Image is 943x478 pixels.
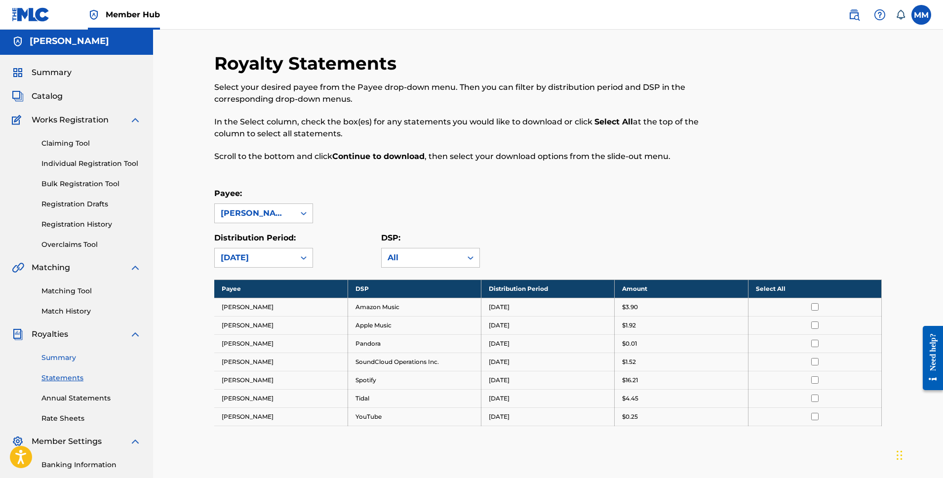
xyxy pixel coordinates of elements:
p: Scroll to the bottom and click , then select your download options from the slide-out menu. [214,151,728,162]
strong: Select All [594,117,633,126]
img: Accounts [12,36,24,47]
img: Royalties [12,328,24,340]
a: Banking Information [41,460,141,470]
p: $0.25 [622,412,638,421]
img: Catalog [12,90,24,102]
h5: MICHELLE MONTEVERDE [30,36,109,47]
a: Public Search [844,5,864,25]
a: SummarySummary [12,67,72,79]
img: Member Settings [12,436,24,447]
div: Notifications [896,10,905,20]
td: [DATE] [481,389,615,407]
a: Registration Drafts [41,199,141,209]
a: Individual Registration Tool [41,159,141,169]
p: Select your desired payee from the Payee drop-down menu. Then you can filter by distribution peri... [214,81,728,105]
span: Member Settings [32,436,102,447]
td: [DATE] [481,407,615,426]
img: Top Rightsholder [88,9,100,21]
p: $0.01 [622,339,637,348]
td: Tidal [348,389,481,407]
img: Summary [12,67,24,79]
th: DSP [348,279,481,298]
div: User Menu [911,5,931,25]
td: Pandora [348,334,481,353]
div: Help [870,5,890,25]
p: $16.21 [622,376,638,385]
h2: Royalty Statements [214,52,401,75]
td: Apple Music [348,316,481,334]
img: Matching [12,262,24,274]
div: Drag [897,440,903,470]
th: Payee [214,279,348,298]
iframe: Chat Widget [894,431,943,478]
a: Rate Sheets [41,413,141,424]
span: Summary [32,67,72,79]
a: Matching Tool [41,286,141,296]
p: In the Select column, check the box(es) for any statements you would like to download or click at... [214,116,728,140]
a: Statements [41,373,141,383]
td: [PERSON_NAME] [214,371,348,389]
td: SoundCloud Operations Inc. [348,353,481,371]
td: [PERSON_NAME] [214,389,348,407]
div: [DATE] [221,252,289,264]
img: expand [129,328,141,340]
a: Bulk Registration Tool [41,179,141,189]
img: expand [129,114,141,126]
td: Amazon Music [348,298,481,316]
td: YouTube [348,407,481,426]
img: Works Registration [12,114,25,126]
span: Member Hub [106,9,160,20]
td: [PERSON_NAME] [214,298,348,316]
img: expand [129,262,141,274]
th: Select All [748,279,881,298]
img: MLC Logo [12,7,50,22]
img: help [874,9,886,21]
p: $1.92 [622,321,636,330]
div: All [388,252,456,264]
div: [PERSON_NAME] [221,207,289,219]
td: [DATE] [481,353,615,371]
a: Claiming Tool [41,138,141,149]
label: Distribution Period: [214,233,296,242]
td: [DATE] [481,371,615,389]
td: [PERSON_NAME] [214,334,348,353]
a: CatalogCatalog [12,90,63,102]
label: DSP: [381,233,400,242]
a: Registration History [41,219,141,230]
th: Amount [615,279,748,298]
td: Spotify [348,371,481,389]
span: Royalties [32,328,68,340]
td: [PERSON_NAME] [214,316,348,334]
th: Distribution Period [481,279,615,298]
span: Catalog [32,90,63,102]
strong: Continue to download [332,152,425,161]
td: [DATE] [481,316,615,334]
td: [DATE] [481,298,615,316]
a: Summary [41,353,141,363]
td: [DATE] [481,334,615,353]
a: Match History [41,306,141,317]
iframe: Resource Center [915,319,943,398]
a: Overclaims Tool [41,239,141,250]
td: [PERSON_NAME] [214,353,348,371]
a: Annual Statements [41,393,141,403]
td: [PERSON_NAME] [214,407,348,426]
p: $4.45 [622,394,638,403]
img: search [848,9,860,21]
span: Matching [32,262,70,274]
label: Payee: [214,189,242,198]
p: $1.52 [622,358,636,366]
p: $3.90 [622,303,638,312]
span: Works Registration [32,114,109,126]
img: expand [129,436,141,447]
